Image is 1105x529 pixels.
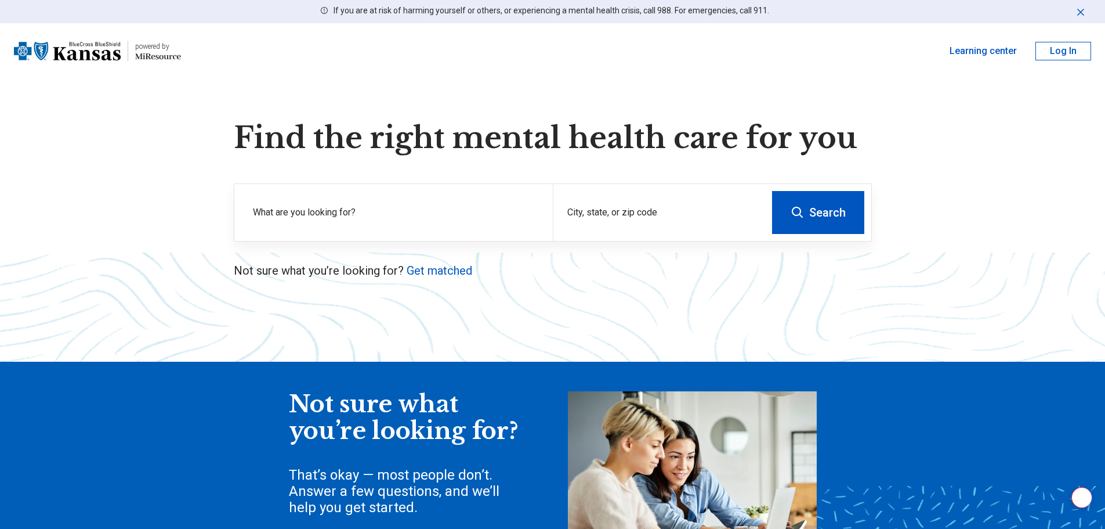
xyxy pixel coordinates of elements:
[334,5,769,17] p: If you are at risk of harming yourself or others, or experiencing a mental health crisis, call 98...
[234,121,872,156] h1: Find the right mental health care for you
[407,264,472,278] a: Get matched
[135,41,181,52] div: powered by
[772,191,864,234] button: Search
[289,391,521,444] div: Not sure what you’re looking for?
[14,37,181,65] a: Blue Cross Blue Shield Kansaspowered by
[1075,5,1086,19] button: Dismiss
[1035,42,1091,60] button: Log In
[950,44,1017,58] a: Learning center
[14,37,121,65] img: Blue Cross Blue Shield Kansas
[253,206,539,219] label: What are you looking for?
[234,262,872,279] p: Not sure what you’re looking for?
[289,467,521,516] div: That’s okay — most people don’t. Answer a few questions, and we’ll help you get started.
